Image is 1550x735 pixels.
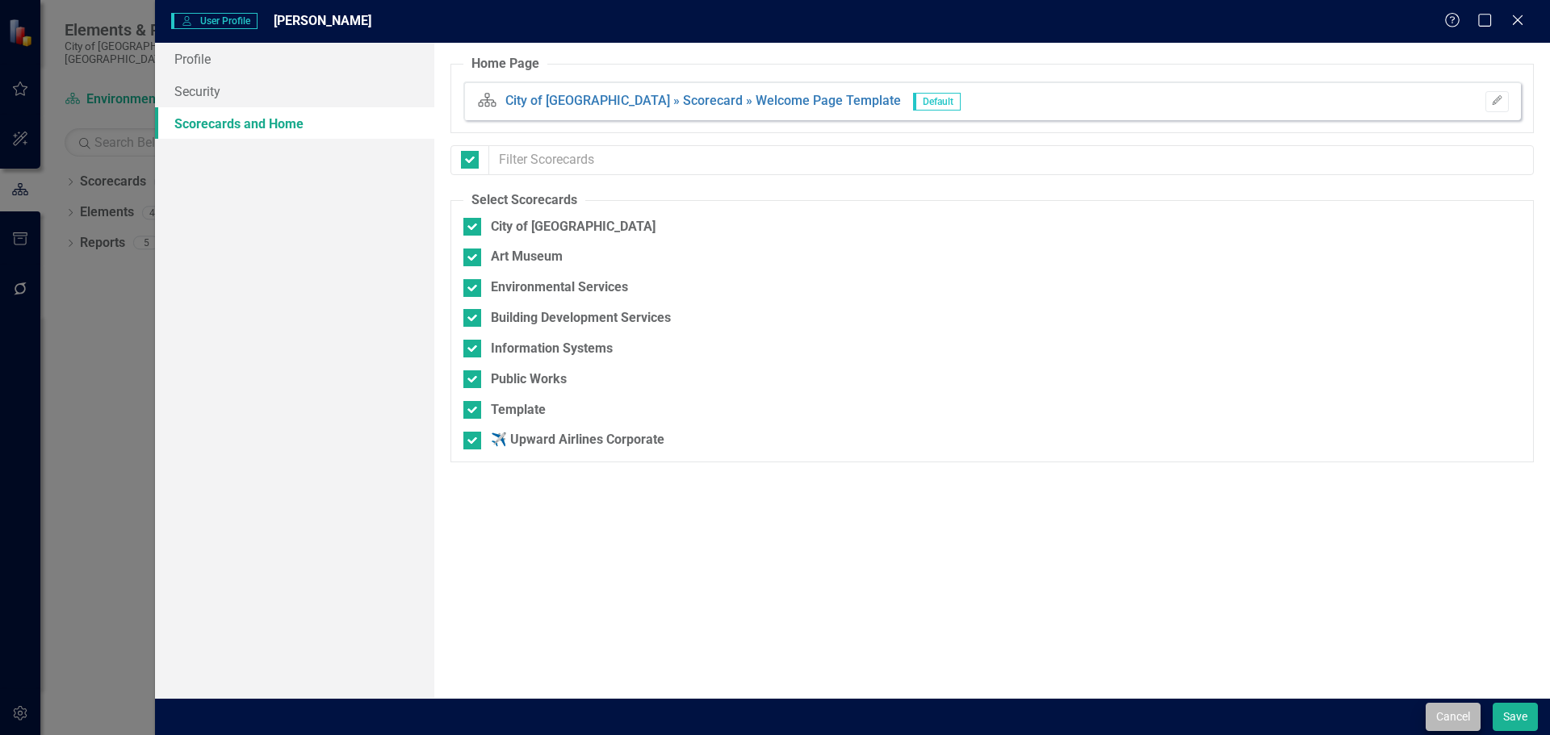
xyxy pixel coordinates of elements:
[1485,91,1509,112] button: Please Save To Continue
[505,93,901,108] a: City of [GEOGRAPHIC_DATA] » Scorecard » Welcome Page Template
[1493,703,1538,731] button: Save
[155,107,434,140] a: Scorecards and Home
[491,309,671,328] div: Building Development Services
[491,248,563,266] div: Art Museum
[491,278,628,297] div: Environmental Services
[171,13,258,29] span: User Profile
[155,75,434,107] a: Security
[491,431,664,449] div: ✈️ Upward Airlines Corporate
[1426,703,1481,731] button: Cancel
[491,218,656,236] div: City of [GEOGRAPHIC_DATA]
[155,43,434,75] a: Profile
[463,55,547,73] legend: Home Page
[491,370,567,389] div: Public Works
[491,401,546,420] div: Template
[913,93,961,111] span: Default
[463,191,585,210] legend: Select Scorecards
[491,340,613,358] div: Information Systems
[488,145,1534,175] input: Filter Scorecards
[274,13,371,28] span: [PERSON_NAME]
